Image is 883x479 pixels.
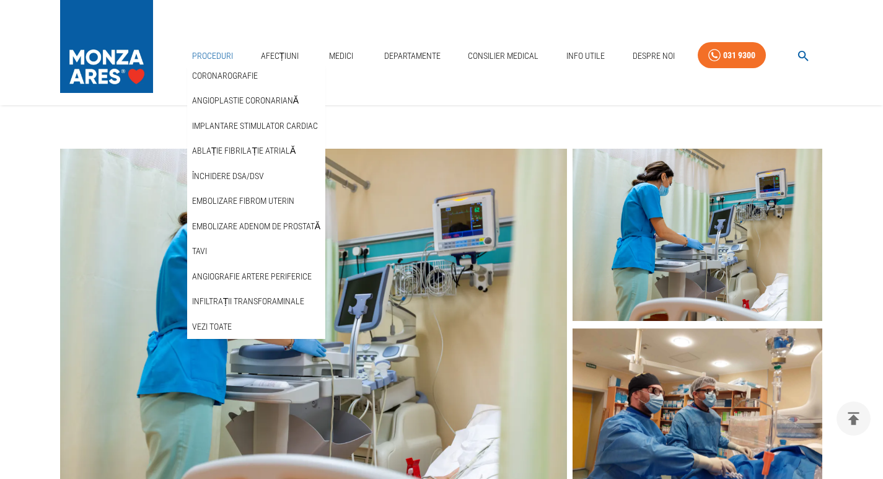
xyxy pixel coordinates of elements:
[379,43,446,69] a: Departamente
[573,149,822,321] img: Angiograf Ares Constanta
[187,289,325,314] div: Infiltrații transforaminale
[190,90,301,111] a: Angioplastie coronariană
[561,43,610,69] a: Info Utile
[463,43,543,69] a: Consilier Medical
[187,214,325,239] div: Embolizare adenom de prostată
[723,48,755,63] div: 031 9300
[698,42,766,69] a: 031 9300
[187,43,238,69] a: Proceduri
[187,164,325,189] div: Închidere DSA/DSV
[190,166,266,187] a: Închidere DSA/DSV
[190,317,234,337] a: Vezi Toate
[187,88,325,113] div: Angioplastie coronariană
[190,66,260,86] a: Coronarografie
[187,239,325,264] div: TAVI
[187,63,325,89] div: Coronarografie
[187,314,325,340] div: Vezi Toate
[256,43,304,69] a: Afecțiuni
[190,191,297,211] a: Embolizare fibrom uterin
[190,241,209,261] a: TAVI
[187,188,325,214] div: Embolizare fibrom uterin
[628,43,680,69] a: Despre Noi
[190,116,320,136] a: Implantare stimulator cardiac
[190,266,314,287] a: Angiografie artere periferice
[190,216,323,237] a: Embolizare adenom de prostată
[322,43,361,69] a: Medici
[190,291,307,312] a: Infiltrații transforaminale
[187,63,325,340] nav: secondary mailbox folders
[187,264,325,289] div: Angiografie artere periferice
[187,113,325,139] div: Implantare stimulator cardiac
[187,138,325,164] div: Ablație fibrilație atrială
[837,402,871,436] button: delete
[190,141,298,161] a: Ablație fibrilație atrială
